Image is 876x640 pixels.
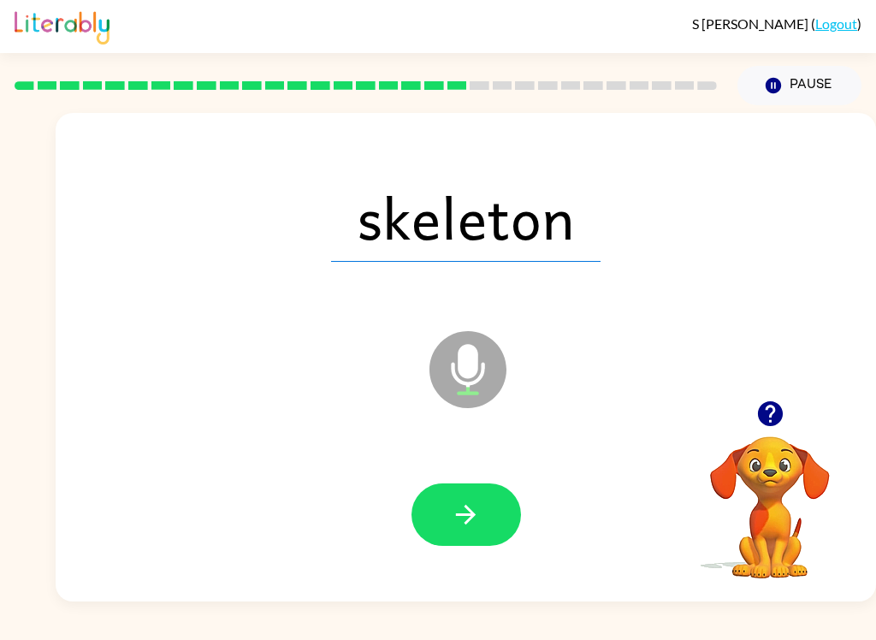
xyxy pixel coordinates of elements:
video: Your browser must support playing .mp4 files to use Literably. Please try using another browser. [684,410,855,581]
span: S [PERSON_NAME] [692,15,811,32]
a: Logout [815,15,857,32]
div: ( ) [692,15,861,32]
span: skeleton [331,173,601,262]
button: Pause [737,66,861,105]
img: Literably [15,7,109,44]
